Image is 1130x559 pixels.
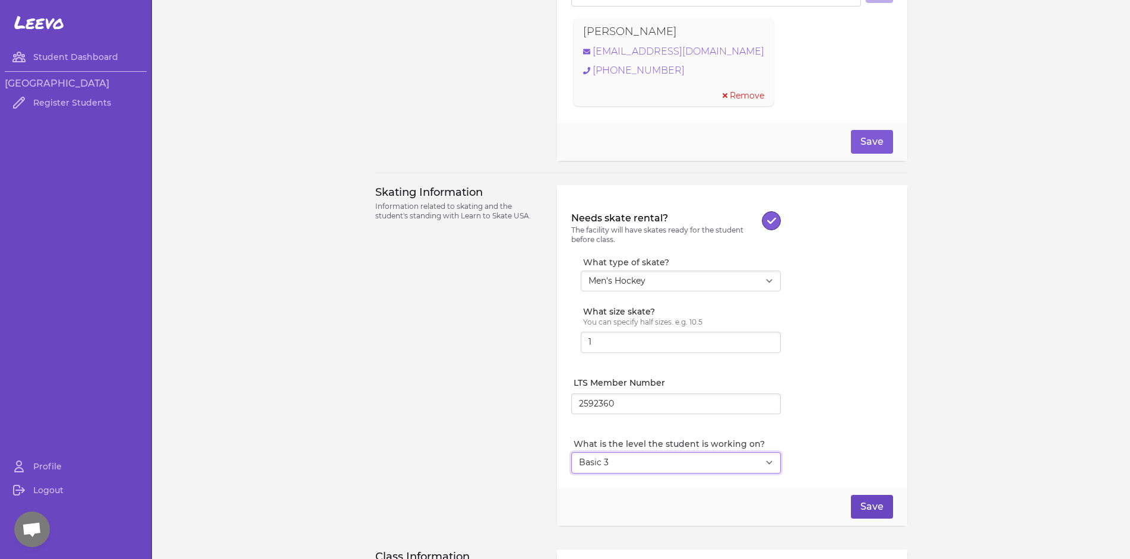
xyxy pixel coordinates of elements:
[723,90,764,101] button: Remove
[574,438,781,450] label: What is the level the student is working on?
[730,90,764,101] span: Remove
[583,306,781,317] label: What size skate?
[5,455,147,478] a: Profile
[851,130,893,154] button: Save
[583,63,764,78] a: [PHONE_NUMBER]
[375,185,543,199] h3: Skating Information
[5,478,147,502] a: Logout
[14,512,50,547] a: Open chat
[574,377,781,389] label: LTS Member Number
[5,45,147,69] a: Student Dashboard
[571,225,762,244] p: The facility will have skates ready for the student before class.
[5,91,147,115] a: Register Students
[375,202,543,221] p: Information related to skating and the student's standing with Learn to Skate USA.
[583,317,781,327] p: You can specify half sizes. e.g. 10.5
[571,211,762,225] label: Needs skate rental?
[583,256,781,268] label: What type of skate?
[851,495,893,519] button: Save
[5,77,147,91] h3: [GEOGRAPHIC_DATA]
[583,23,677,40] p: [PERSON_NAME]
[14,12,64,33] span: Leevo
[583,45,764,59] a: [EMAIL_ADDRESS][DOMAIN_NAME]
[571,393,781,415] input: LTS or USFSA number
